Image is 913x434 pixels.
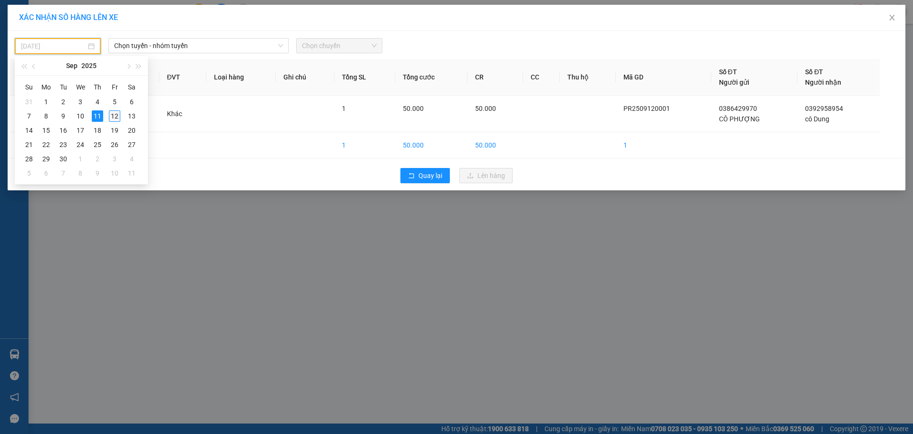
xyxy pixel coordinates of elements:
th: Mã GD [616,59,711,96]
div: 1 [40,96,52,108]
td: 2025-09-24 [72,138,89,152]
div: 31 [23,96,35,108]
div: 10 [109,168,120,179]
td: 2025-10-04 [123,152,140,166]
td: 2025-09-04 [89,95,106,109]
td: 50.000 [395,132,467,158]
th: Tổng cước [395,59,467,96]
div: 17 [75,125,86,136]
input: 11/09/2025 [21,41,86,51]
div: 23 [58,139,69,150]
th: Tổng SL [334,59,395,96]
td: 2025-09-27 [123,138,140,152]
div: 16 [58,125,69,136]
span: 0386429970 [719,105,757,112]
div: 22 [40,139,52,150]
div: 9 [58,110,69,122]
td: 2025-09-15 [38,123,55,138]
div: 25 [92,139,103,150]
div: 3 [109,153,120,165]
div: 7 [58,168,69,179]
button: 2025 [81,56,97,75]
span: PR2509120001 [623,105,670,112]
div: VP Phú Riềng [8,8,68,31]
span: Số ĐT [805,68,823,76]
td: 2025-09-22 [38,138,55,152]
span: 50.000 [403,105,424,112]
div: VP [GEOGRAPHIC_DATA] [74,8,171,31]
span: close [888,14,896,21]
th: CC [523,59,560,96]
th: STT [10,59,52,96]
div: 2 [58,96,69,108]
td: 2025-09-13 [123,109,140,123]
div: 26 [109,139,120,150]
td: 2025-09-30 [55,152,72,166]
th: Thu hộ [560,59,616,96]
td: 2025-10-09 [89,166,106,180]
th: Th [89,79,106,95]
div: 8 [40,110,52,122]
span: rollback [408,172,415,180]
td: 2025-09-25 [89,138,106,152]
td: 2025-09-05 [106,95,123,109]
td: 2025-10-11 [123,166,140,180]
td: 2025-10-10 [106,166,123,180]
div: CÔ PHƯỢNG [8,31,68,54]
td: 2025-10-01 [72,152,89,166]
span: 1 [342,105,346,112]
div: 5 [109,96,120,108]
td: 2025-08-31 [20,95,38,109]
th: CR [467,59,523,96]
td: 2025-09-12 [106,109,123,123]
div: 27 [126,139,137,150]
th: Tu [55,79,72,95]
td: 2025-09-19 [106,123,123,138]
td: 1 [616,132,711,158]
div: 4 [126,153,137,165]
th: Loại hàng [206,59,276,96]
td: 1 [10,96,52,132]
span: Người gửi [719,79,749,86]
th: ĐVT [159,59,206,96]
button: rollbackQuay lại [400,168,450,183]
div: 1 [75,153,86,165]
th: Ghi chú [276,59,334,96]
td: 2025-09-02 [55,95,72,109]
td: 2025-09-08 [38,109,55,123]
div: 10 [75,110,86,122]
span: CÔ PHƯỢNG [719,115,760,123]
td: 2025-10-06 [38,166,55,180]
div: 3 [75,96,86,108]
th: Su [20,79,38,95]
div: 19 [109,125,120,136]
td: 2025-10-03 [106,152,123,166]
div: 20 [126,125,137,136]
div: 12 [109,110,120,122]
td: Khác [159,96,206,132]
td: 2025-09-17 [72,123,89,138]
div: 29 [40,153,52,165]
td: 2025-09-18 [89,123,106,138]
div: 6 [40,168,52,179]
div: 18 [92,125,103,136]
td: 2025-10-05 [20,166,38,180]
th: Sa [123,79,140,95]
span: down [278,43,283,49]
button: Close [879,5,905,31]
span: XÁC NHẬN SỐ HÀNG LÊN XE [19,13,118,22]
div: 8 [75,168,86,179]
button: uploadLên hàng [459,168,513,183]
th: Mo [38,79,55,95]
div: cô Dung [74,31,171,42]
span: Nhận: [74,9,97,19]
td: 2025-09-09 [55,109,72,123]
div: 21 [23,139,35,150]
td: 2025-09-28 [20,152,38,166]
span: cô Dung [805,115,829,123]
div: 14 [23,125,35,136]
td: 2025-10-07 [55,166,72,180]
td: 2025-09-23 [55,138,72,152]
td: 2025-09-03 [72,95,89,109]
td: 2025-09-06 [123,95,140,109]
